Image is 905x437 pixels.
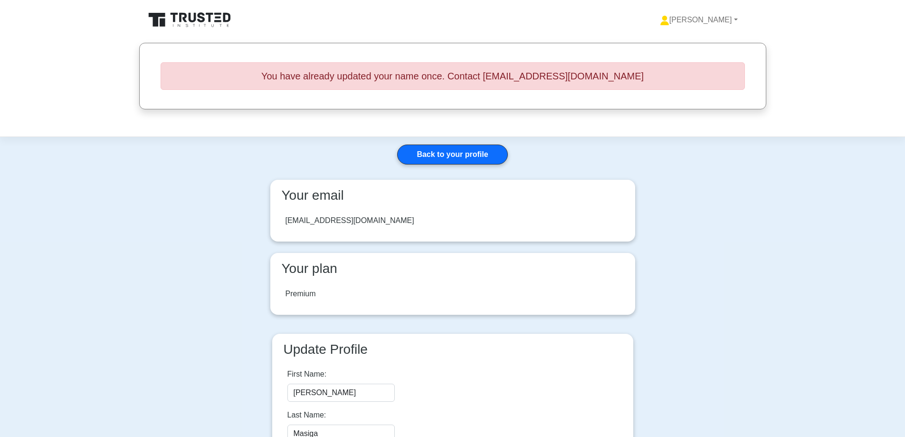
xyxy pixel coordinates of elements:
label: First Name: [287,369,327,380]
a: [PERSON_NAME] [637,10,761,29]
h5: You have already updated your name once. Contact [EMAIL_ADDRESS][DOMAIN_NAME] [161,62,745,90]
a: Back to your profile [397,145,507,165]
h3: Your email [278,187,628,204]
div: Premium [286,288,316,300]
div: [EMAIL_ADDRESS][DOMAIN_NAME] [286,215,414,226]
label: Last Name: [287,409,326,421]
h3: Update Profile [280,341,626,358]
h3: Your plan [278,261,628,277]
